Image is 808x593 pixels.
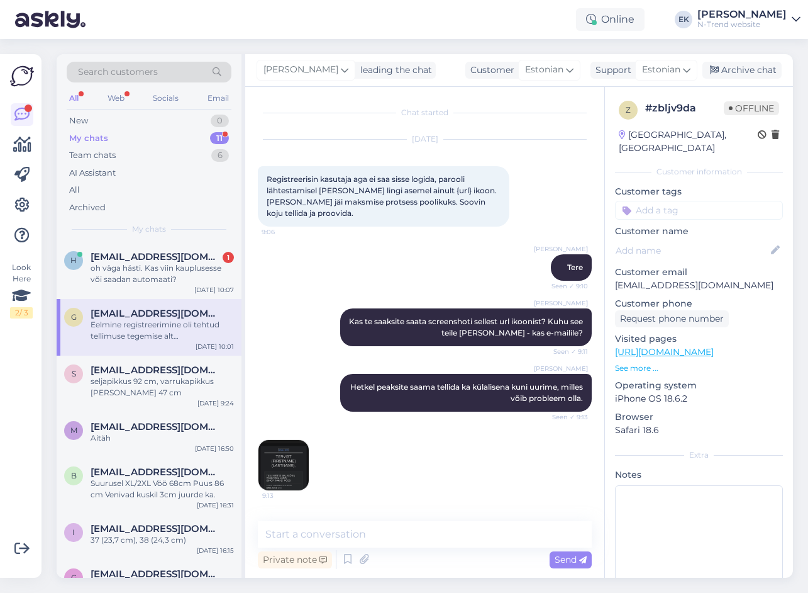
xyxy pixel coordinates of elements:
div: N-Trend website [697,20,787,30]
p: Visited pages [615,332,783,346]
span: [PERSON_NAME] [263,63,338,77]
p: [EMAIL_ADDRESS][DOMAIN_NAME] [615,279,783,292]
div: Support [590,64,631,77]
p: Customer email [615,266,783,279]
div: Extra [615,449,783,461]
div: Customer [465,64,514,77]
div: 37 (23,7 cm), 38 (24,3 cm) [91,534,234,546]
span: s [72,369,76,378]
span: Seen ✓ 9:10 [541,281,588,291]
img: Attachment [258,440,309,490]
span: My chats [132,223,166,235]
p: Operating system [615,379,783,392]
div: leading the chat [355,64,432,77]
div: All [67,90,81,106]
div: EK [675,11,692,28]
div: Aitäh [91,432,234,444]
div: [DATE] 10:07 [194,285,234,295]
div: [DATE] 9:24 [197,398,234,408]
div: Socials [150,90,181,106]
span: Search customers [78,65,158,79]
div: # zbljv9da [645,101,724,116]
div: [PERSON_NAME] [697,9,787,20]
div: AI Assistant [69,167,116,179]
span: Send [555,554,587,565]
a: [PERSON_NAME]N-Trend website [697,9,800,30]
div: New [69,115,88,127]
span: h [70,256,77,265]
div: Look Here [10,262,33,319]
p: See more ... [615,363,783,374]
div: [DATE] 16:15 [197,546,234,555]
span: Meivis.piir91@gmail.com [91,421,221,432]
span: Seen ✓ 9:11 [541,347,588,356]
div: oh väga hästi. Kas viin kauplusesse või saadan automaati? [91,263,234,285]
span: 9:06 [262,227,309,237]
div: [DATE] 10:01 [196,342,234,351]
span: ivetuks17@inbox.lv [91,523,221,534]
p: iPhone OS 18.6.2 [615,392,783,405]
div: Team chats [69,149,116,162]
img: Askly Logo [10,64,34,88]
span: [PERSON_NAME] [534,364,588,373]
div: [DATE] 16:31 [197,500,234,510]
div: Archived [69,201,106,214]
div: Customer information [615,166,783,178]
div: [DATE] 16:50 [195,444,234,453]
div: Suurusel XL/2XL Vöö 68cm Puus 86 cm Venivad kuskil 3cm juurde ka. [91,478,234,500]
span: Gretelukas97@gmail.com [91,568,221,580]
div: [GEOGRAPHIC_DATA], [GEOGRAPHIC_DATA] [619,128,758,155]
span: [PERSON_NAME] [534,509,588,518]
span: G [71,312,77,322]
span: bezloxov@gmail.com [91,466,221,478]
input: Add name [616,244,768,257]
span: [PERSON_NAME] [534,298,588,308]
span: Seen ✓ 9:13 [541,412,588,422]
div: Eelmine registreerimine oli tehtud tellimuse tegemise alt [PERSON_NAME] Edge brauseris. Eestikeel... [91,319,234,342]
div: Request phone number [615,310,729,327]
span: Kas te saaksite saata screenshoti sellest url ikoonist? Kuhu see teile [PERSON_NAME] - kas e-mail... [349,317,585,337]
div: seljapikkus 92 cm, varrukapikkus [PERSON_NAME] 47 cm [91,376,234,398]
span: Estonian [525,63,563,77]
span: Registreerisin kasutaja aga ei saa sisse logida, parooli lähtestamisel [PERSON_NAME] lingi asemel... [267,174,499,218]
a: [URL][DOMAIN_NAME] [615,346,714,358]
span: b [71,471,77,480]
div: 11 [210,132,229,145]
div: [DATE] [258,133,592,145]
div: My chats [69,132,108,145]
div: 0 [211,115,229,127]
div: 1 [223,252,234,263]
div: 2 / 3 [10,307,33,319]
input: Add a tag [615,201,783,220]
span: z [626,105,631,115]
div: All [69,184,80,196]
span: Offline [724,101,779,115]
p: Customer name [615,225,783,238]
span: suzarara@gmail.com [91,364,221,376]
span: [PERSON_NAME] [534,244,588,254]
p: Customer tags [615,185,783,198]
span: M [70,426,77,435]
p: Customer phone [615,297,783,310]
div: Email [205,90,231,106]
div: Online [576,8,645,31]
span: helle@risanti.ee [91,251,221,263]
span: Greetelinholm@gmail.com [91,308,221,319]
div: Web [105,90,127,106]
span: G [71,573,77,582]
div: Private note [258,551,332,568]
div: Archive chat [702,62,782,79]
div: 6 [211,149,229,162]
span: i [72,528,75,537]
p: Safari 18.6 [615,424,783,437]
p: Notes [615,468,783,482]
div: Chat started [258,107,592,118]
span: Estonian [642,63,680,77]
span: Tere [567,263,583,272]
span: 9:13 [262,491,309,500]
span: Hetkel peaksite saama tellida ka külalisena kuni uurime, milles võib probleem olla. [350,382,585,403]
p: Browser [615,410,783,424]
